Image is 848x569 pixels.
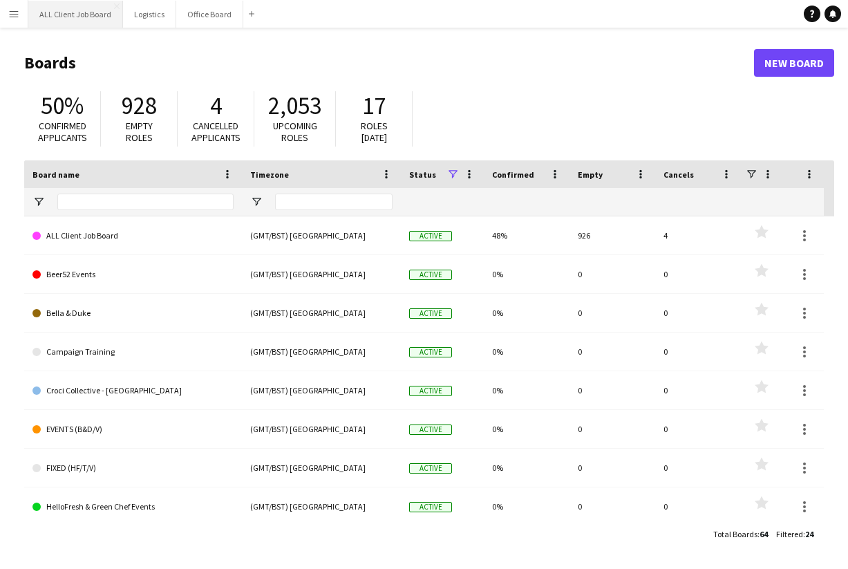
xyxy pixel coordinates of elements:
div: : [776,521,813,548]
div: 0% [484,410,569,448]
div: 0 [655,333,741,371]
div: 0 [655,371,741,409]
div: 0 [569,255,655,293]
span: Cancels [663,169,694,180]
div: 48% [484,216,569,254]
a: EVENTS (B&D/V) [32,410,234,449]
div: 0% [484,294,569,332]
span: Total Boards [713,529,757,539]
input: Board name Filter Input [57,194,234,210]
a: ALL Client Job Board [32,216,234,255]
a: HelloFresh & Green Chef Events [32,487,234,526]
div: (GMT/BST) [GEOGRAPHIC_DATA] [242,216,401,254]
span: Cancelled applicants [191,120,241,144]
div: (GMT/BST) [GEOGRAPHIC_DATA] [242,449,401,487]
button: Open Filter Menu [32,196,45,208]
div: : [713,521,768,548]
span: 64 [760,529,768,539]
span: 17 [362,91,386,121]
span: Active [409,463,452,474]
div: 0 [569,410,655,448]
span: Active [409,270,452,280]
div: 0 [655,487,741,525]
div: 0 [655,449,741,487]
span: 928 [122,91,157,121]
div: (GMT/BST) [GEOGRAPHIC_DATA] [242,333,401,371]
span: 4 [210,91,222,121]
span: Empty roles [126,120,153,144]
span: Empty [578,169,603,180]
span: Active [409,386,452,396]
div: 0% [484,371,569,409]
span: Filtered [776,529,803,539]
button: Office Board [176,1,243,28]
a: Beer52 Events [32,255,234,294]
span: Active [409,425,452,435]
div: 0% [484,255,569,293]
div: 0% [484,449,569,487]
span: Active [409,231,452,241]
span: Upcoming roles [273,120,317,144]
a: Bella & Duke [32,294,234,333]
span: Confirmed applicants [38,120,87,144]
div: 0 [655,255,741,293]
span: 2,053 [268,91,321,121]
div: (GMT/BST) [GEOGRAPHIC_DATA] [242,487,401,525]
div: 0 [655,410,741,448]
span: Roles [DATE] [361,120,388,144]
a: New Board [754,49,834,77]
span: Active [409,308,452,319]
a: Campaign Training [32,333,234,371]
div: 0 [569,487,655,525]
a: FIXED (HF/T/V) [32,449,234,487]
div: 4 [655,216,741,254]
input: Timezone Filter Input [275,194,393,210]
div: (GMT/BST) [GEOGRAPHIC_DATA] [242,255,401,293]
div: (GMT/BST) [GEOGRAPHIC_DATA] [242,294,401,332]
button: Logistics [123,1,176,28]
div: (GMT/BST) [GEOGRAPHIC_DATA] [242,410,401,448]
span: Board name [32,169,79,180]
span: Active [409,347,452,357]
div: 0 [655,294,741,332]
span: Status [409,169,436,180]
div: 0 [569,449,655,487]
h1: Boards [24,53,754,73]
button: Open Filter Menu [250,196,263,208]
button: ALL Client Job Board [28,1,123,28]
span: 50% [41,91,84,121]
div: 0 [569,371,655,409]
span: Active [409,502,452,512]
span: 24 [805,529,813,539]
div: 926 [569,216,655,254]
div: 0 [569,333,655,371]
span: Timezone [250,169,289,180]
div: 0% [484,487,569,525]
span: Confirmed [492,169,534,180]
div: (GMT/BST) [GEOGRAPHIC_DATA] [242,371,401,409]
div: 0% [484,333,569,371]
a: Croci Collective - [GEOGRAPHIC_DATA] [32,371,234,410]
div: 0 [569,294,655,332]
